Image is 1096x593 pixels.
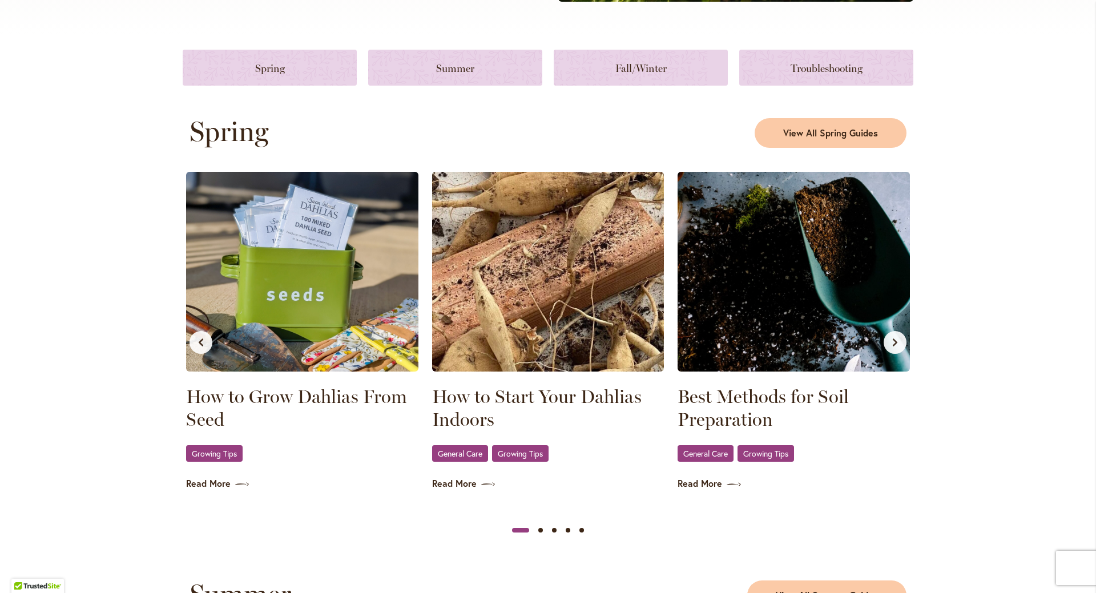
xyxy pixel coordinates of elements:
button: Previous slide [190,331,212,354]
span: View All Spring Guides [783,127,878,140]
button: Slide 2 [534,523,547,537]
a: Best Methods for Soil Preparation [678,385,910,431]
img: Soil in a shovel [678,172,910,372]
a: How to Grow Dahlias From Seed [186,385,418,431]
a: View All Spring Guides [755,118,906,148]
a: Read More [186,477,418,490]
a: Growing Tips [738,445,794,462]
button: Slide 1 [512,523,529,537]
a: Growing Tips [186,445,243,462]
span: General Care [438,450,482,457]
span: Growing Tips [743,450,788,457]
button: Slide 4 [561,523,575,537]
a: Read More [678,477,910,490]
span: General Care [683,450,728,457]
div: , [432,445,664,463]
button: Next slide [884,331,906,354]
a: General Care [678,445,734,462]
span: Growing Tips [498,450,543,457]
div: , [678,445,910,463]
a: Read More [432,477,664,490]
button: Slide 5 [575,523,589,537]
a: Growing Tips [492,445,549,462]
h2: Spring [190,115,541,147]
button: Slide 3 [547,523,561,537]
img: Seed Packets displayed in a Seed tin [186,172,418,372]
a: How to Start Your Dahlias Indoors [432,385,664,431]
a: General Care [432,445,488,462]
span: Growing Tips [192,450,237,457]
